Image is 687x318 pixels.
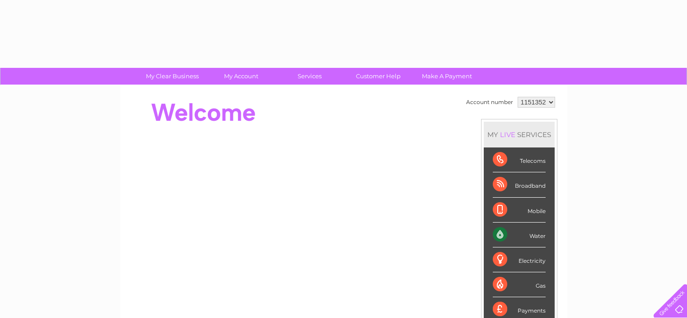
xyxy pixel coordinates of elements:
div: MY SERVICES [484,122,555,147]
div: Water [493,223,546,247]
div: Broadband [493,172,546,197]
div: Telecoms [493,147,546,172]
div: LIVE [498,130,517,139]
div: Gas [493,272,546,297]
div: Mobile [493,198,546,223]
td: Account number [464,95,515,110]
a: Make A Payment [410,68,484,85]
a: My Account [204,68,278,85]
div: Electricity [493,247,546,272]
a: Customer Help [341,68,416,85]
a: Services [272,68,347,85]
a: My Clear Business [135,68,210,85]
